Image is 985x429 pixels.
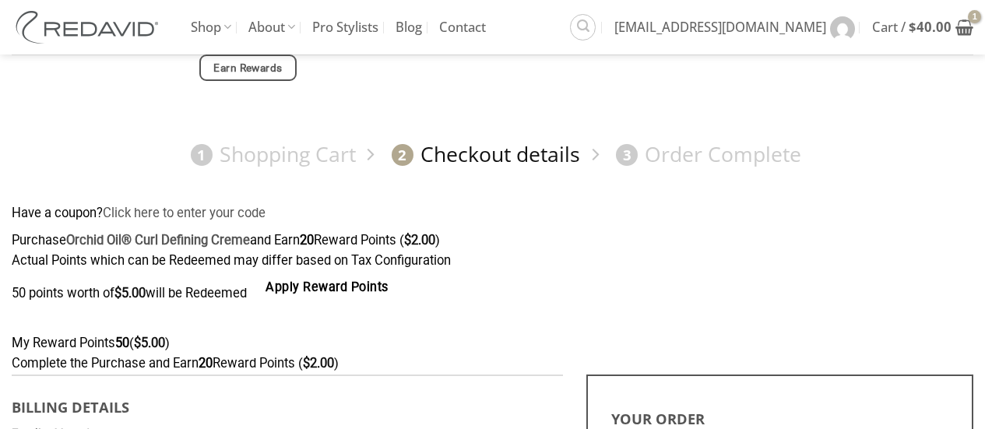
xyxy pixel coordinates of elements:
span: $ [404,233,411,248]
span: $ [909,18,916,36]
span: Cart / [872,8,952,47]
div: 50 points worth of will be Redeemed [12,272,973,316]
span: 2.00 [303,356,334,371]
strong: 20 [300,233,314,248]
h3: Billing details [12,388,563,418]
span: $ [114,286,121,301]
strong: 50 [115,336,129,350]
a: Earn Rewards [199,55,297,81]
a: Enter your coupon code [103,206,266,220]
a: Search [570,14,596,40]
button: Apply Reward Points [250,272,404,304]
span: 2 [392,144,413,166]
span: [EMAIL_ADDRESS][DOMAIN_NAME] [614,8,826,47]
span: 5.00 [134,336,165,350]
span: Earn Rewards [213,60,282,77]
span: $ [303,356,310,371]
span: 2.00 [404,233,435,248]
span: 1 [191,144,213,166]
img: REDAVID Salon Products | United States [12,11,167,44]
bdi: 5.00 [114,286,146,301]
div: Have a coupon? [12,203,973,224]
span: $ [134,336,141,350]
div: Complete the Purchase and Earn Reward Points ( ) [12,353,973,374]
div: Actual Points which can be Redeemed may differ based on Tax Configuration [12,251,973,272]
div: My Reward Points ( ) [12,333,973,354]
a: 2Checkout details [385,141,581,168]
a: Orchid Oil® Curl Defining Creme [66,233,250,248]
a: 1Shopping Cart [184,141,357,168]
div: Purchase and Earn Reward Points ( ) [12,230,973,251]
nav: Checkout steps [12,129,973,180]
bdi: 40.00 [909,18,952,36]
